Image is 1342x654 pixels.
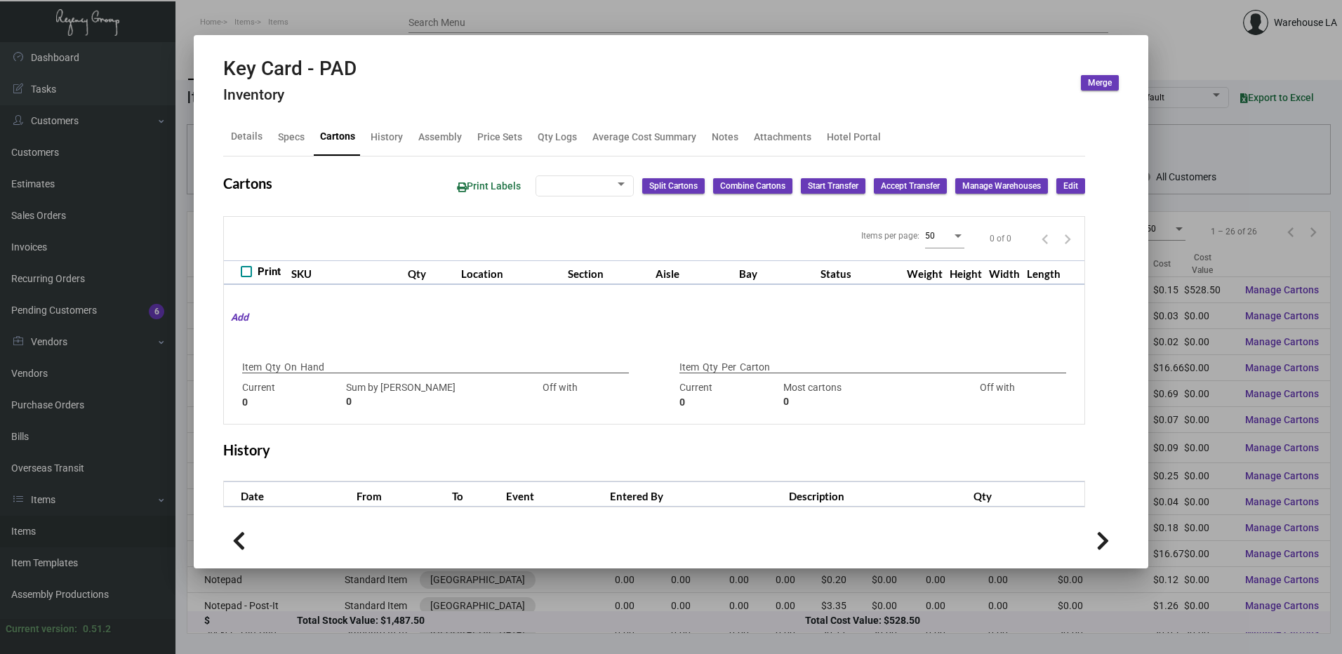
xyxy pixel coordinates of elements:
[990,232,1011,245] div: 0 of 0
[801,178,865,194] button: Start Transfer
[713,178,792,194] button: Combine Cartons
[712,129,738,144] div: Notes
[754,129,811,144] div: Attachments
[1063,180,1078,192] span: Edit
[652,260,736,285] th: Aisle
[300,360,324,375] p: Hand
[946,260,985,285] th: Height
[642,178,705,194] button: Split Cartons
[785,482,971,507] th: Description
[703,360,718,375] p: Qty
[679,360,699,375] p: Item
[1056,227,1079,250] button: Next page
[449,482,503,507] th: To
[346,380,505,410] div: Sum by [PERSON_NAME]
[861,229,919,242] div: Items per page:
[827,129,881,144] div: Hotel Portal
[606,482,785,507] th: Entered By
[720,180,785,192] span: Combine Cartons
[1088,77,1112,89] span: Merge
[592,129,696,144] div: Average Cost Summary
[970,482,1084,507] th: Qty
[457,180,521,192] span: Print Labels
[446,173,532,199] button: Print Labels
[223,86,357,104] h4: Inventory
[242,380,339,410] div: Current
[458,260,564,285] th: Location
[223,441,270,458] h2: History
[278,129,305,144] div: Specs
[224,310,248,325] mat-hint: Add
[265,360,281,375] p: Qty
[288,260,404,285] th: SKU
[223,175,272,192] h2: Cartons
[679,380,776,410] div: Current
[985,260,1023,285] th: Width
[320,129,355,144] div: Cartons
[955,178,1048,194] button: Manage Warehouses
[503,482,606,507] th: Event
[722,360,736,375] p: Per
[649,180,698,192] span: Split Cartons
[1056,178,1085,194] button: Edit
[874,178,947,194] button: Accept Transfer
[1034,227,1056,250] button: Previous page
[736,260,817,285] th: Bay
[83,622,111,636] div: 0.51.2
[242,360,262,375] p: Item
[223,57,357,81] h2: Key Card - PAD
[925,231,935,241] span: 50
[817,260,903,285] th: Status
[538,129,577,144] div: Qty Logs
[1081,75,1119,91] button: Merge
[740,360,770,375] p: Carton
[564,260,652,285] th: Section
[512,380,609,410] div: Off with
[1023,260,1064,285] th: Length
[258,263,281,280] span: Print
[881,180,940,192] span: Accept Transfer
[783,380,942,410] div: Most cartons
[371,129,403,144] div: History
[231,129,263,144] div: Details
[903,260,946,285] th: Weight
[949,380,1046,410] div: Off with
[404,260,458,285] th: Qty
[224,482,353,507] th: Date
[808,180,858,192] span: Start Transfer
[418,129,462,144] div: Assembly
[962,180,1041,192] span: Manage Warehouses
[284,360,297,375] p: On
[6,622,77,636] div: Current version:
[353,482,449,507] th: From
[477,129,522,144] div: Price Sets
[925,230,964,241] mat-select: Items per page:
